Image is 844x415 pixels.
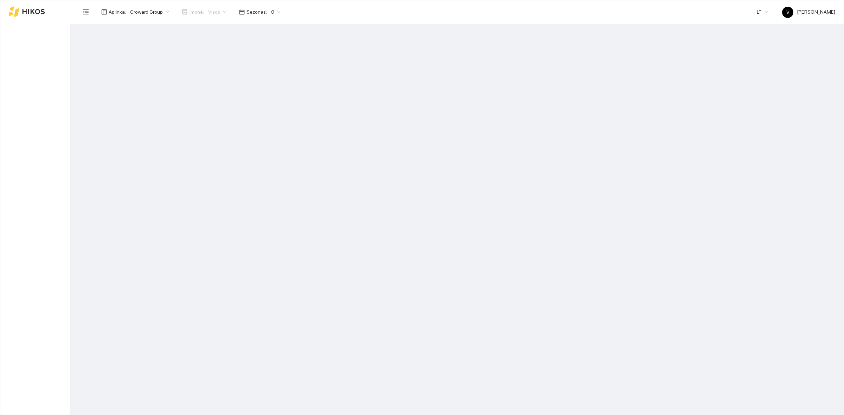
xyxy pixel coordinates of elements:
[189,8,204,16] span: Įmonė :
[101,9,107,15] span: layout
[130,7,169,17] span: Groward Group
[208,7,226,17] span: Visos
[782,9,835,15] span: [PERSON_NAME]
[83,9,89,15] span: menu-fold
[79,5,93,19] button: menu-fold
[239,9,245,15] span: calendar
[182,9,187,15] span: shop
[247,8,267,16] span: Sezonas :
[786,7,789,18] span: V
[757,7,768,17] span: LT
[109,8,126,16] span: Aplinka :
[271,7,281,17] span: 0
